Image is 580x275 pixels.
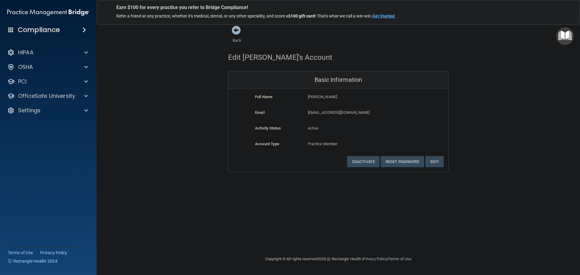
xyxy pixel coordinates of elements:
div: Basic Information [228,71,448,89]
button: Edit [425,156,444,167]
div: Copyright © All rights reserved 2025 @ Rectangle Health | | [228,249,449,269]
a: Privacy Policy [363,257,387,261]
b: Email [255,110,265,115]
h4: Compliance [18,26,60,34]
p: Active [308,125,369,132]
p: [PERSON_NAME] [308,93,404,101]
a: Privacy Policy [40,250,67,256]
a: Terms of Use [388,257,411,261]
a: HIPAA [7,49,88,56]
p: HIPAA [18,49,34,56]
b: Account Type [255,142,279,146]
b: Full Name [255,94,272,99]
a: PCI [7,78,88,85]
a: OSHA [7,63,88,71]
p: OSHA [18,63,33,71]
p: [EMAIL_ADDRESS][DOMAIN_NAME] [308,109,404,116]
a: Settings [7,107,88,114]
p: Practice Member [308,140,369,148]
b: Activity Status [255,126,281,130]
p: OfficeSafe University [18,92,75,100]
a: Back [233,31,241,43]
a: Get Started [372,14,395,18]
p: PCI [18,78,27,85]
a: Terms of Use [8,250,33,256]
span: Refer a friend at any practice, whether it's medical, dental, or any other speciality, and score a [116,14,288,18]
button: Open Resource Center [556,27,574,45]
strong: $100 gift card [288,14,315,18]
button: Reset Password [381,156,424,167]
p: Settings [18,107,40,114]
a: OfficeSafe University [7,92,88,100]
img: PMB logo [7,6,89,18]
span: ! That's what we call a win-win. [315,14,372,18]
span: Ⓒ Rectangle Health 2024 [8,258,57,264]
h4: Edit [PERSON_NAME]'s Account [228,53,332,61]
p: Earn $100 for every practice you refer to Bridge Compliance! [116,5,560,10]
button: Deactivate [347,156,380,167]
